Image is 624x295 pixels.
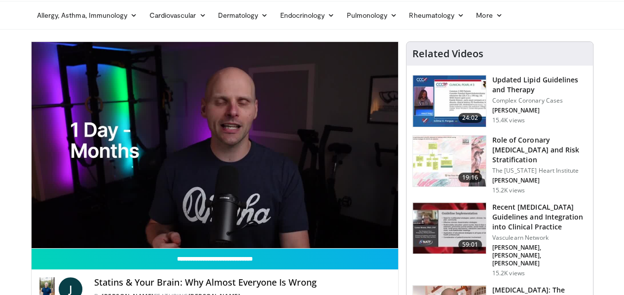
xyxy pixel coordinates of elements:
span: 59:01 [458,240,482,250]
a: 59:01 Recent [MEDICAL_DATA] Guidelines and Integration into Clinical Practice Vasculearn Network ... [412,202,587,277]
a: 24:02 Updated Lipid Guidelines and Therapy Complex Coronary Cases [PERSON_NAME] 15.4K views [412,75,587,127]
p: 15.2K views [492,269,525,277]
span: 24:02 [458,113,482,123]
img: 77f671eb-9394-4acc-bc78-a9f077f94e00.150x105_q85_crop-smart_upscale.jpg [413,75,486,127]
a: Endocrinology [274,5,340,25]
a: Cardiovascular [143,5,212,25]
a: More [470,5,508,25]
h3: Updated Lipid Guidelines and Therapy [492,75,587,95]
p: [PERSON_NAME], [PERSON_NAME], [PERSON_NAME] [492,244,587,267]
img: 1efa8c99-7b8a-4ab5-a569-1c219ae7bd2c.150x105_q85_crop-smart_upscale.jpg [413,136,486,187]
span: 19:16 [458,173,482,183]
p: The [US_STATE] Heart Institute [492,167,587,175]
h4: Related Videos [412,48,483,60]
a: Rheumatology [403,5,470,25]
h3: Recent [MEDICAL_DATA] Guidelines and Integration into Clinical Practice [492,202,587,232]
p: [PERSON_NAME] [492,107,587,114]
p: 15.4K views [492,116,525,124]
a: 19:16 Role of Coronary [MEDICAL_DATA] and Risk Stratification The [US_STATE] Heart Institute [PER... [412,135,587,194]
img: 87825f19-cf4c-4b91-bba1-ce218758c6bb.150x105_q85_crop-smart_upscale.jpg [413,203,486,254]
a: Allergy, Asthma, Immunology [31,5,144,25]
video-js: Video Player [32,42,398,249]
h4: Statins & Your Brain: Why Almost Everyone Is Wrong [94,277,390,288]
p: [PERSON_NAME] [492,177,587,184]
a: Dermatology [212,5,274,25]
p: Complex Coronary Cases [492,97,587,105]
h3: Role of Coronary [MEDICAL_DATA] and Risk Stratification [492,135,587,165]
p: 15.2K views [492,186,525,194]
a: Pulmonology [340,5,403,25]
p: Vasculearn Network [492,234,587,242]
